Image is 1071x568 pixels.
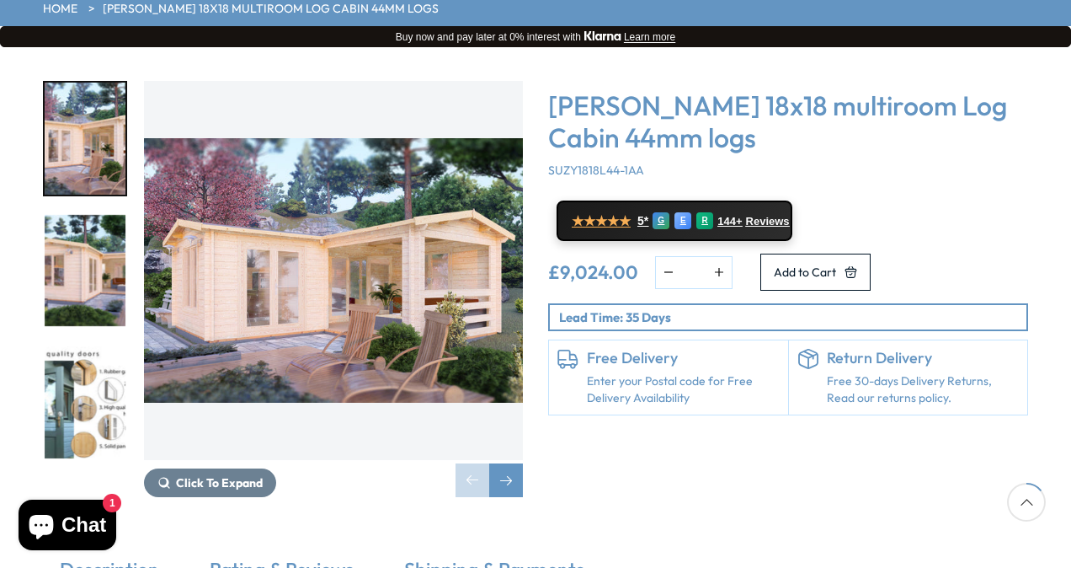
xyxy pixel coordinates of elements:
div: 2 / 7 [43,213,127,329]
h6: Free Delivery [587,349,780,367]
img: Suzy3_2x6-2_5S31896-1_f0f3b787-e36b-4efa-959a-148785adcb0b_200x200.jpg [45,83,125,195]
img: Shire Suzy 18x18 multiroom Log Cabin 44mm logs - Best Shed [144,81,523,460]
div: E [674,212,691,229]
div: G [653,212,669,229]
span: ★★★★★ [572,213,631,229]
img: Suzy3_2x6-2_5S31896-2_64732b6d-1a30-4d9b-a8b3-4f3a95d206a5_200x200.jpg [45,215,125,327]
span: SUZY1818L44-1AA [548,163,644,178]
span: Reviews [746,215,790,228]
div: Next slide [489,464,523,497]
div: Previous slide [456,464,489,497]
inbox-online-store-chat: Shopify online store chat [13,500,121,555]
button: Click To Expand [144,469,276,497]
a: ★★★★★ 5* G E R 144+ Reviews [557,201,792,241]
a: [PERSON_NAME] 18x18 multiroom Log Cabin 44mm logs [103,1,439,18]
a: Enter your Postal code for Free Delivery Availability [587,373,780,406]
div: 3 / 7 [43,345,127,460]
h3: [PERSON_NAME] 18x18 multiroom Log Cabin 44mm logs [548,89,1028,154]
div: 1 / 7 [144,81,523,497]
p: Free 30-days Delivery Returns, Read our returns policy. [827,373,1020,406]
div: 1 / 7 [43,81,127,196]
img: Premiumqualitydoors_3_f0c32a75-f7e9-4cfe-976d-db3d5c21df21_200x200.jpg [45,346,125,458]
button: Add to Cart [760,254,871,291]
span: Add to Cart [774,266,836,278]
p: Lead Time: 35 Days [559,308,1026,326]
div: R [696,212,713,229]
ins: £9,024.00 [548,263,638,281]
span: Click To Expand [176,475,263,490]
a: HOME [43,1,77,18]
h6: Return Delivery [827,349,1020,367]
span: 144+ [717,215,742,228]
